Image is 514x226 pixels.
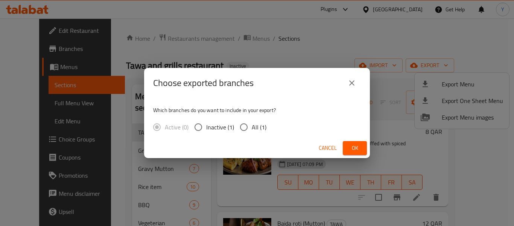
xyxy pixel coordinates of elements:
p: Which branches do you want to include in your export? [153,106,361,114]
span: Ok [349,143,361,153]
span: Active (0) [165,123,189,132]
h2: Choose exported branches [153,77,254,89]
button: Cancel [316,141,340,155]
span: All (1) [252,123,266,132]
button: Ok [343,141,367,155]
span: Inactive (1) [206,123,234,132]
button: close [343,74,361,92]
span: Cancel [319,143,337,153]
